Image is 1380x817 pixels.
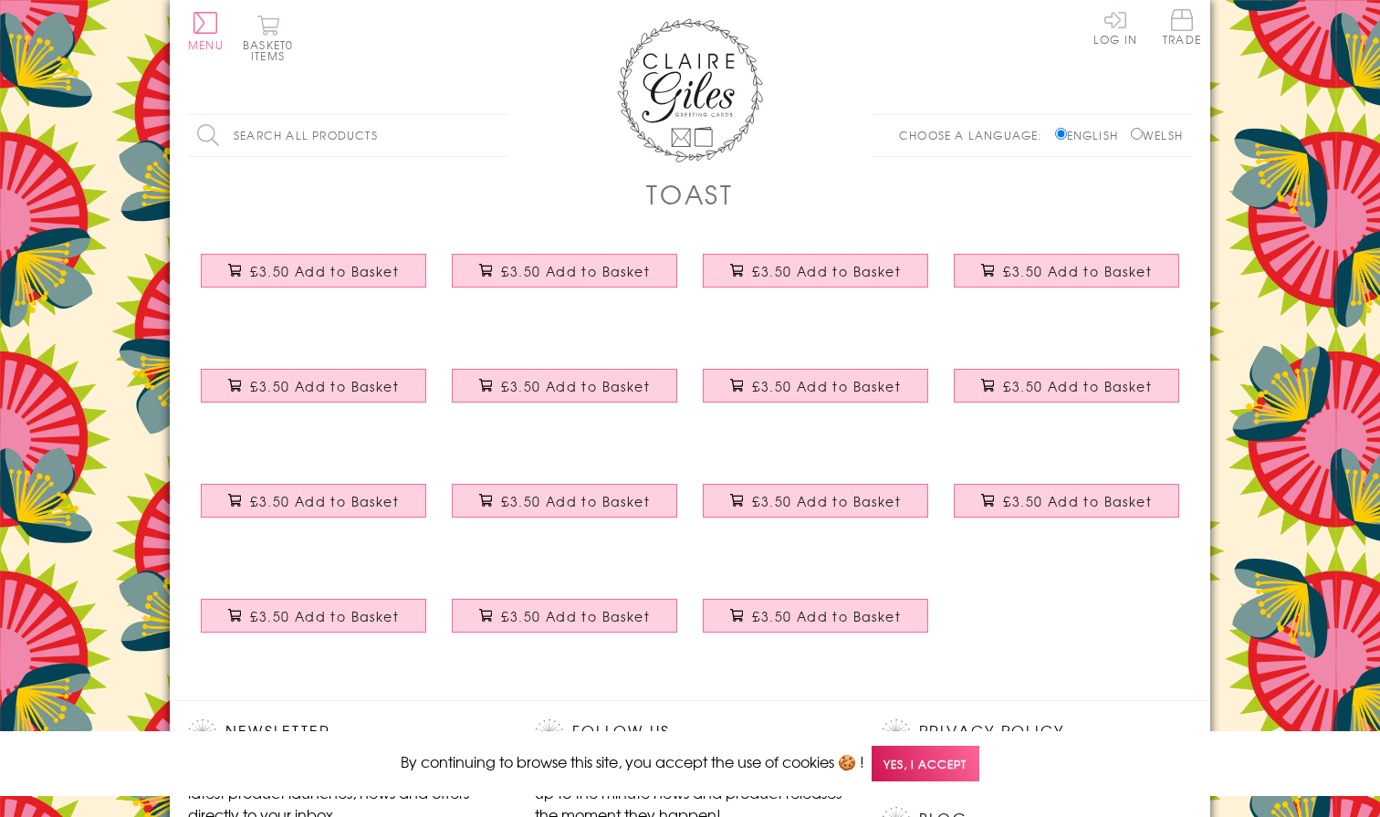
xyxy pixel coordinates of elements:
[954,254,1180,288] button: £3.50 Add to Basket
[188,585,439,664] a: First Holy Communion Card, Blue Cross, Embellished with a shiny padded star £3.50 Add to Basket
[872,746,979,781] span: Yes, I accept
[452,254,678,288] button: £3.50 Add to Basket
[703,369,929,403] button: £3.50 Add to Basket
[1003,377,1152,395] span: £3.50 Add to Basket
[489,115,507,156] input: Search
[941,355,1192,434] a: Confirmation Congratulations Card, Blue Dove, Embellished with a padded star £3.50 Add to Basket
[752,492,901,510] span: £3.50 Add to Basket
[690,355,941,434] a: Bat Mitzvah Card, Pink Star, maxel tov, embellished with a fabric butterfly £3.50 Add to Basket
[1093,9,1137,45] a: Log In
[919,719,1064,744] a: Privacy Policy
[703,599,929,633] button: £3.50 Add to Basket
[752,262,901,280] span: £3.50 Add to Basket
[439,240,690,319] a: Birthday Card, Pink Flowers, embellished with a pretty fabric butterfly £3.50 Add to Basket
[201,254,427,288] button: £3.50 Add to Basket
[690,240,941,319] a: Birthday Card, Cakes, Happy Birthday, embellished with a pretty fabric butterfly £3.50 Add to Basket
[501,492,650,510] span: £3.50 Add to Basket
[188,115,507,156] input: Search all products
[250,377,399,395] span: £3.50 Add to Basket
[439,355,690,434] a: Religious Occassions Card, Blue Star, Bar Mitzvah maxel tov £3.50 Add to Basket
[501,377,650,395] span: £3.50 Add to Basket
[954,369,1180,403] button: £3.50 Add to Basket
[452,599,678,633] button: £3.50 Add to Basket
[617,18,763,162] img: Claire Giles Greetings Cards
[188,470,439,549] a: Confirmation Congratulations Card, Pink Dove, Embellished with a padded star £3.50 Add to Basket
[188,355,439,434] a: Baby Naming Card, Pink Stars, Embellished with a shiny padded star £3.50 Add to Basket
[439,585,690,664] a: First Holy Communion Card, Pink Cross, embellished with a fabric butterfly £3.50 Add to Basket
[201,484,427,518] button: £3.50 Add to Basket
[941,240,1192,319] a: Birthday Card, Hip Hip Hooray!, embellished with a pretty fabric butterfly £3.50 Add to Basket
[452,369,678,403] button: £3.50 Add to Basket
[243,15,293,61] button: Basket0 items
[1055,127,1127,143] label: English
[188,12,224,50] button: Menu
[1055,128,1067,140] input: English
[1163,9,1201,45] span: Trade
[250,607,399,625] span: £3.50 Add to Basket
[941,470,1192,549] a: Bat Mitzvah Card, pink hearts, embellished with a pretty fabric butterfly £3.50 Add to Basket
[690,585,941,664] a: Religious Occassions Card, pink star of David, Bat Mitzvah maxel tov £3.50 Add to Basket
[899,127,1051,143] p: Choose a language:
[501,607,650,625] span: £3.50 Add to Basket
[188,37,224,53] span: Menu
[1131,128,1143,140] input: Welsh
[1003,492,1152,510] span: £3.50 Add to Basket
[954,484,1180,518] button: £3.50 Add to Basket
[250,262,399,280] span: £3.50 Add to Basket
[1003,262,1152,280] span: £3.50 Add to Basket
[188,240,439,319] a: Birthday Card, Pink Flower, Gorgeous, embellished with a pretty fabric butterfly £3.50 Add to Basket
[752,377,901,395] span: £3.50 Add to Basket
[439,470,690,549] a: Baby Naming Card, Blue Star, Embellished with a shiny padded star £3.50 Add to Basket
[703,254,929,288] button: £3.50 Add to Basket
[1131,127,1183,143] label: Welsh
[535,719,845,747] h2: Follow Us
[752,607,901,625] span: £3.50 Add to Basket
[251,37,293,64] span: 0 items
[501,262,650,280] span: £3.50 Add to Basket
[201,369,427,403] button: £3.50 Add to Basket
[452,484,678,518] button: £3.50 Add to Basket
[690,470,941,549] a: Religious Occassions Card, Blue Stars, with love on your bar mitzvah £3.50 Add to Basket
[250,492,399,510] span: £3.50 Add to Basket
[188,719,498,747] h2: Newsletter
[1163,9,1201,48] a: Trade
[646,175,734,213] h1: Toast
[703,484,929,518] button: £3.50 Add to Basket
[201,599,427,633] button: £3.50 Add to Basket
